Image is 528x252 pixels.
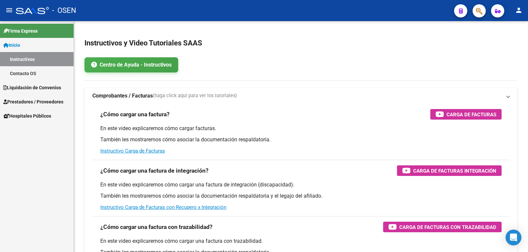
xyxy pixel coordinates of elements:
[506,230,521,245] div: Open Intercom Messenger
[52,3,76,18] span: - OSEN
[3,98,63,105] span: Prestadores / Proveedores
[100,181,502,188] p: En este video explicaremos cómo cargar una factura de integración (discapacidad).
[100,110,170,119] h3: ¿Cómo cargar una factura?
[100,192,502,200] p: También les mostraremos cómo asociar la documentación respaldatoria y el legajo del afiliado.
[383,222,502,232] button: Carga de Facturas con Trazabilidad
[84,37,517,49] h2: Instructivos y Video Tutoriales SAAS
[100,238,502,245] p: En este video explicaremos cómo cargar una factura con trazabilidad.
[100,204,226,210] a: Instructivo Carga de Facturas con Recupero x Integración
[100,136,502,143] p: También les mostraremos cómo asociar la documentación respaldatoria.
[84,57,178,72] a: Centro de Ayuda - Instructivos
[92,92,153,99] strong: Comprobantes / Facturas
[84,88,517,104] mat-expansion-panel-header: Comprobantes / Facturas(haga click aquí para ver los tutoriales)
[515,6,523,14] mat-icon: person
[100,166,209,175] h3: ¿Cómo cargar una factura de integración?
[100,222,213,232] h3: ¿Cómo cargar una factura con trazabilidad?
[153,92,237,99] span: (haga click aquí para ver los tutoriales)
[3,42,20,49] span: Inicio
[430,109,502,120] button: Carga de Facturas
[100,148,165,154] a: Instructivo Carga de Facturas
[100,125,502,132] p: En este video explicaremos cómo cargar facturas.
[3,27,38,35] span: Firma Express
[5,6,13,14] mat-icon: menu
[3,112,51,120] span: Hospitales Públicos
[3,84,61,91] span: Liquidación de Convenios
[399,223,496,231] span: Carga de Facturas con Trazabilidad
[413,167,496,175] span: Carga de Facturas Integración
[446,110,496,119] span: Carga de Facturas
[397,165,502,176] button: Carga de Facturas Integración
